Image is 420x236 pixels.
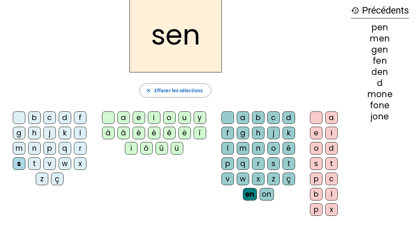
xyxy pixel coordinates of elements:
div: mone [351,90,409,99]
div: h [252,127,264,139]
div: a [237,111,249,124]
div: l [325,188,338,200]
span: Effacer les sélections [154,86,203,95]
div: d [283,111,295,124]
div: p [310,203,322,216]
div: z [36,173,48,185]
div: y [194,111,206,124]
div: fen [351,57,409,65]
div: t [283,157,295,170]
div: o [163,111,176,124]
div: w [237,173,249,185]
div: x [252,173,264,185]
div: g [237,127,249,139]
div: p [310,173,322,185]
div: c [267,111,280,124]
div: è [133,127,145,139]
div: i [148,111,160,124]
div: o [267,142,280,155]
div: p [43,142,56,155]
div: o [310,142,322,155]
div: v [43,157,56,170]
div: r [252,157,264,170]
div: c [325,173,338,185]
div: t [28,157,41,170]
div: n [252,142,264,155]
div: î [194,127,206,139]
div: l [74,127,86,139]
div: ç [51,173,64,185]
div: t [325,157,338,170]
div: x [325,203,338,216]
div: ë [178,127,191,139]
div: w [59,157,71,170]
div: j [267,127,280,139]
div: en [243,188,257,200]
div: j [43,127,56,139]
div: jone [351,112,409,121]
div: r [74,142,86,155]
mat-icon: close [145,87,152,94]
div: pen [351,23,409,32]
div: ç [283,173,295,185]
div: den [351,68,409,76]
div: ï [125,142,137,155]
div: g [13,127,25,139]
div: a [117,111,130,124]
div: b [252,111,264,124]
div: p [221,157,234,170]
div: ü [171,142,183,155]
div: c [43,111,56,124]
div: m [13,142,25,155]
div: m [237,142,249,155]
div: û [156,142,168,155]
div: d [325,142,338,155]
div: s [310,157,322,170]
mat-icon: history [351,6,359,15]
div: n [28,142,41,155]
div: z [267,173,280,185]
div: e [133,111,145,124]
div: a [325,111,338,124]
div: l [221,142,234,155]
div: b [310,188,322,200]
div: ê [163,127,176,139]
div: d [59,111,71,124]
h3: Précédents [351,3,409,18]
div: ô [140,142,153,155]
div: â [117,127,130,139]
div: v [221,173,234,185]
div: fone [351,101,409,110]
div: k [283,127,295,139]
div: men [351,34,409,43]
div: q [237,157,249,170]
div: e [310,127,322,139]
div: é [283,142,295,155]
div: h [28,127,41,139]
div: k [59,127,71,139]
div: d [351,79,409,87]
div: f [221,127,234,139]
div: é [148,127,160,139]
div: gen [351,46,409,54]
div: q [59,142,71,155]
div: on [260,188,274,200]
div: u [178,111,191,124]
div: s [13,157,25,170]
div: f [74,111,86,124]
button: Effacer les sélections [140,84,211,97]
div: à [102,127,115,139]
div: x [74,157,86,170]
div: s [267,157,280,170]
div: i [325,127,338,139]
div: b [28,111,41,124]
